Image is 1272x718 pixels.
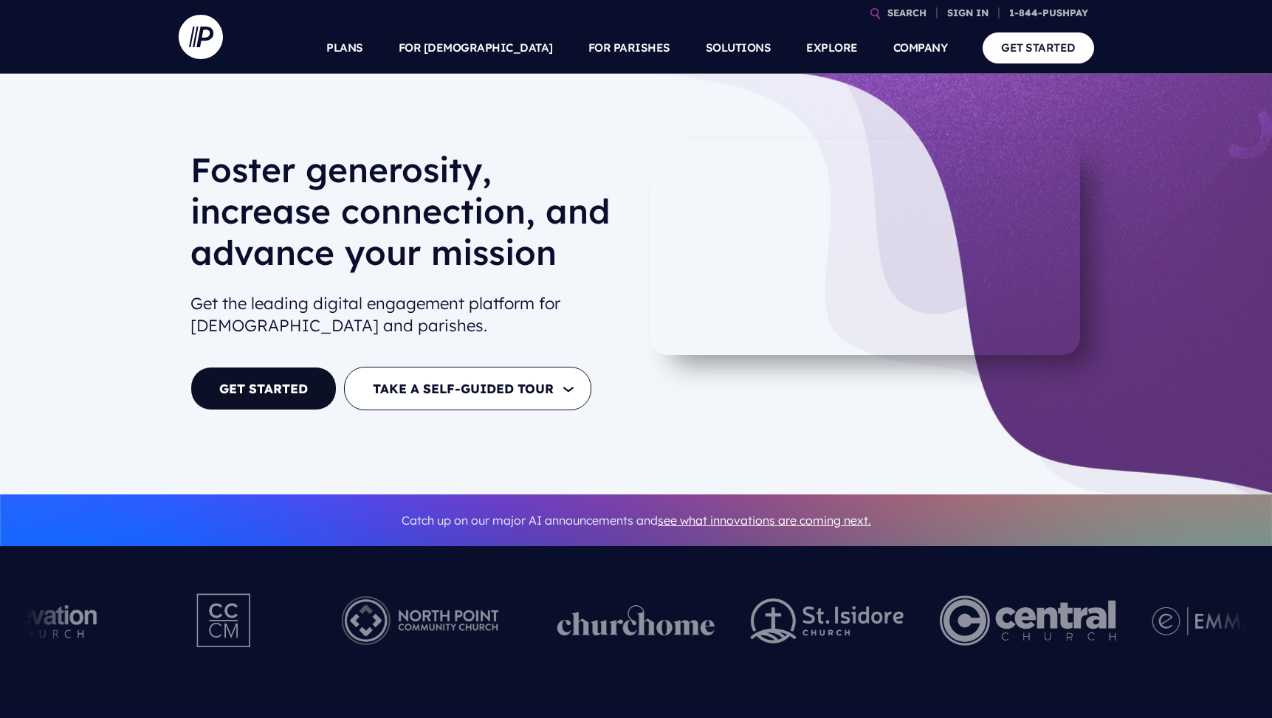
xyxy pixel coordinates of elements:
a: PLANS [326,22,363,74]
a: FOR [DEMOGRAPHIC_DATA] [399,22,553,74]
img: Pushpay_Logo__NorthPoint [319,580,522,661]
img: pp_logos_2 [751,598,904,643]
img: pp_logos_1 [557,605,715,636]
button: TAKE A SELF-GUIDED TOUR [344,367,591,410]
a: SOLUTIONS [706,22,771,74]
p: Catch up on our major AI announcements and [190,504,1082,537]
h1: Foster generosity, increase connection, and advance your mission [190,149,625,285]
a: GET STARTED [190,367,337,410]
a: see what innovations are coming next. [658,513,871,528]
a: EXPLORE [806,22,858,74]
img: Central Church Henderson NV [940,580,1116,661]
a: FOR PARISHES [588,22,670,74]
h2: Get the leading digital engagement platform for [DEMOGRAPHIC_DATA] and parishes. [190,286,625,344]
img: Pushpay_Logo__CCM [166,580,283,661]
a: GET STARTED [983,32,1094,63]
a: COMPANY [893,22,948,74]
